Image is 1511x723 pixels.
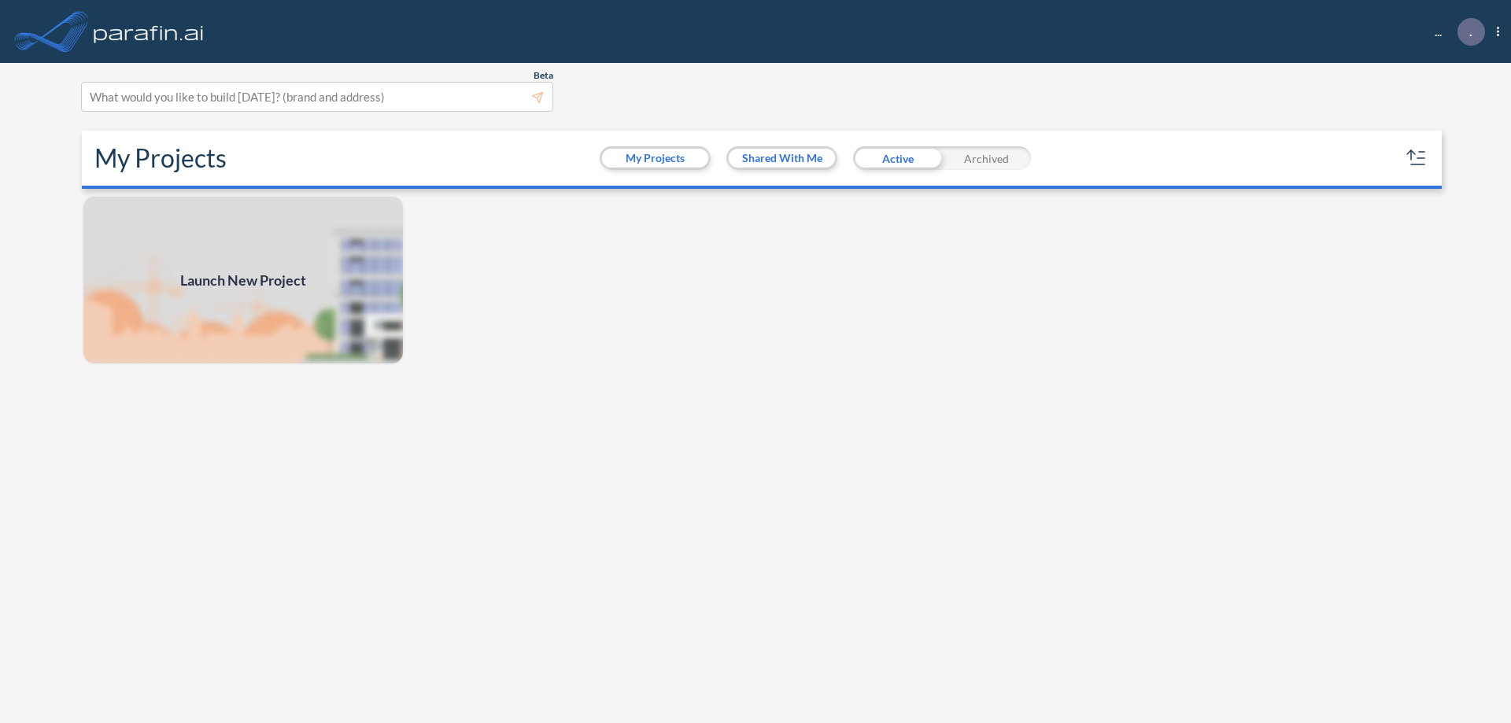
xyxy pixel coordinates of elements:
[1469,24,1472,39] p: .
[602,149,708,168] button: My Projects
[534,69,553,82] span: Beta
[853,146,942,170] div: Active
[729,149,835,168] button: Shared With Me
[91,16,207,47] img: logo
[82,195,405,365] a: Launch New Project
[82,195,405,365] img: add
[1404,146,1429,171] button: sort
[1411,18,1499,46] div: ...
[942,146,1031,170] div: Archived
[180,270,306,291] span: Launch New Project
[94,143,227,173] h2: My Projects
